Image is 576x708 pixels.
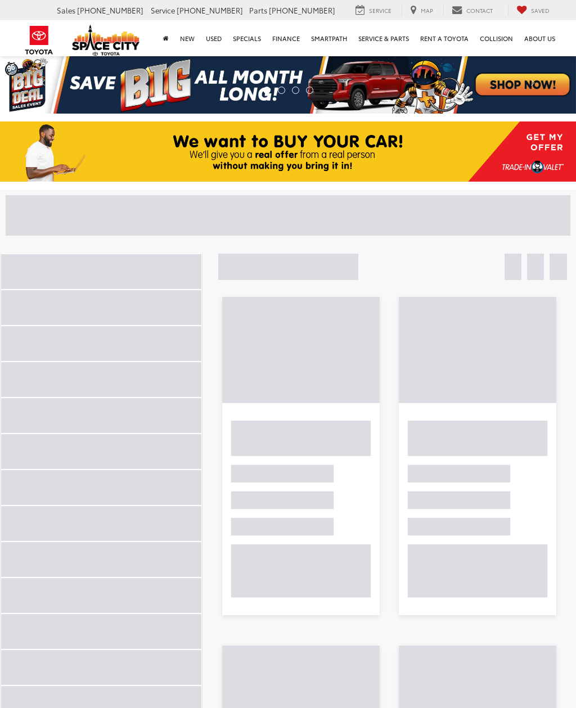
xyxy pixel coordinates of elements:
[57,5,75,15] span: Sales
[227,20,267,56] a: Specials
[466,6,493,15] span: Contact
[177,5,243,15] span: [PHONE_NUMBER]
[474,20,519,56] a: Collision
[151,5,175,15] span: Service
[421,6,433,15] span: Map
[347,4,400,16] a: Service
[77,5,143,15] span: [PHONE_NUMBER]
[369,6,391,15] span: Service
[18,22,60,58] img: Toyota
[531,6,550,15] span: Saved
[353,20,415,56] a: Service & Parts
[305,20,353,56] a: SmartPath
[269,5,335,15] span: [PHONE_NUMBER]
[508,4,558,16] a: My Saved Vehicles
[157,20,174,56] a: Home
[200,20,227,56] a: Used
[519,20,561,56] a: About Us
[72,25,139,56] img: Space City Toyota
[267,20,305,56] a: Finance
[402,4,442,16] a: Map
[249,5,267,15] span: Parts
[415,20,474,56] a: Rent a Toyota
[443,4,501,16] a: Contact
[174,20,200,56] a: New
